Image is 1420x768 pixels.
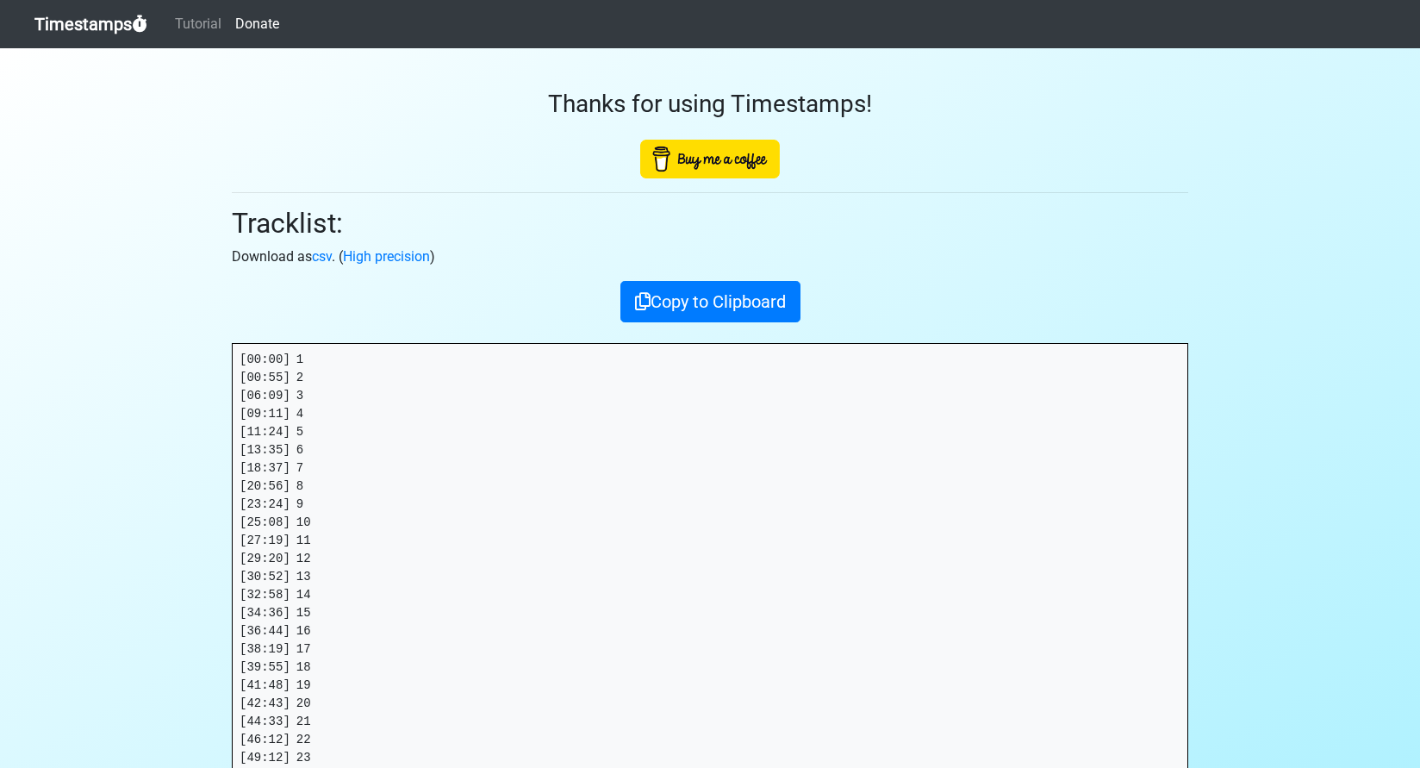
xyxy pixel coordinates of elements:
a: Timestamps [34,7,147,41]
iframe: Drift Widget Chat Controller [1334,682,1399,747]
p: Download as . ( ) [232,247,1188,267]
img: Buy Me A Coffee [640,140,780,178]
button: Copy to Clipboard [620,281,800,322]
a: csv [312,248,332,265]
a: High precision [343,248,430,265]
a: Donate [228,7,286,41]
h3: Thanks for using Timestamps! [232,90,1188,119]
h2: Tracklist: [232,207,1188,240]
a: Tutorial [168,7,228,41]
